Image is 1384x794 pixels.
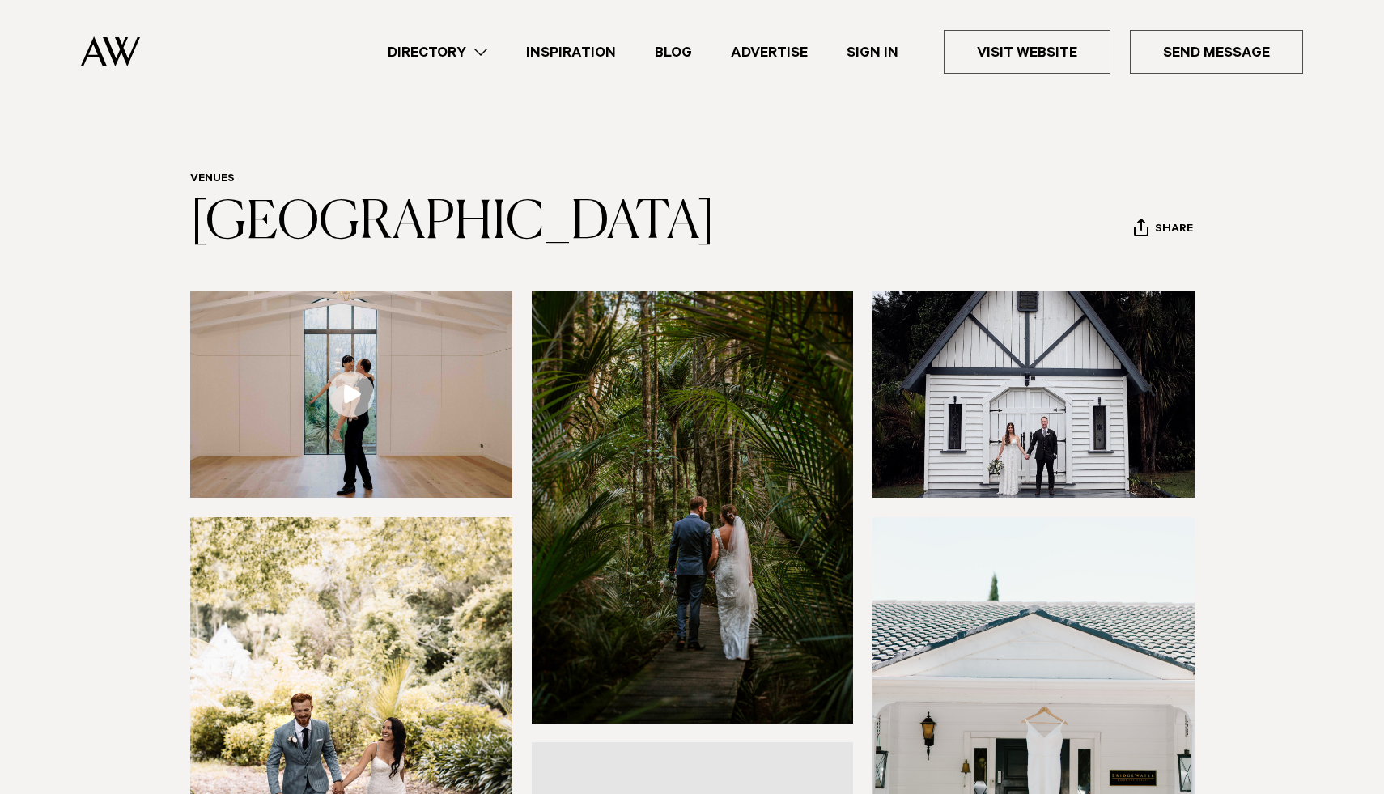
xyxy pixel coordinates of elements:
img: Auckland Weddings Logo [81,36,140,66]
a: [GEOGRAPHIC_DATA] [190,197,715,249]
a: Sign In [827,41,918,63]
a: Advertise [711,41,827,63]
a: Visit Website [944,30,1110,74]
a: Inspiration [507,41,635,63]
a: Venues [190,173,235,186]
a: Send Message [1130,30,1303,74]
button: Share [1133,218,1194,242]
span: Share [1155,223,1193,238]
a: Directory [368,41,507,63]
a: Blog [635,41,711,63]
